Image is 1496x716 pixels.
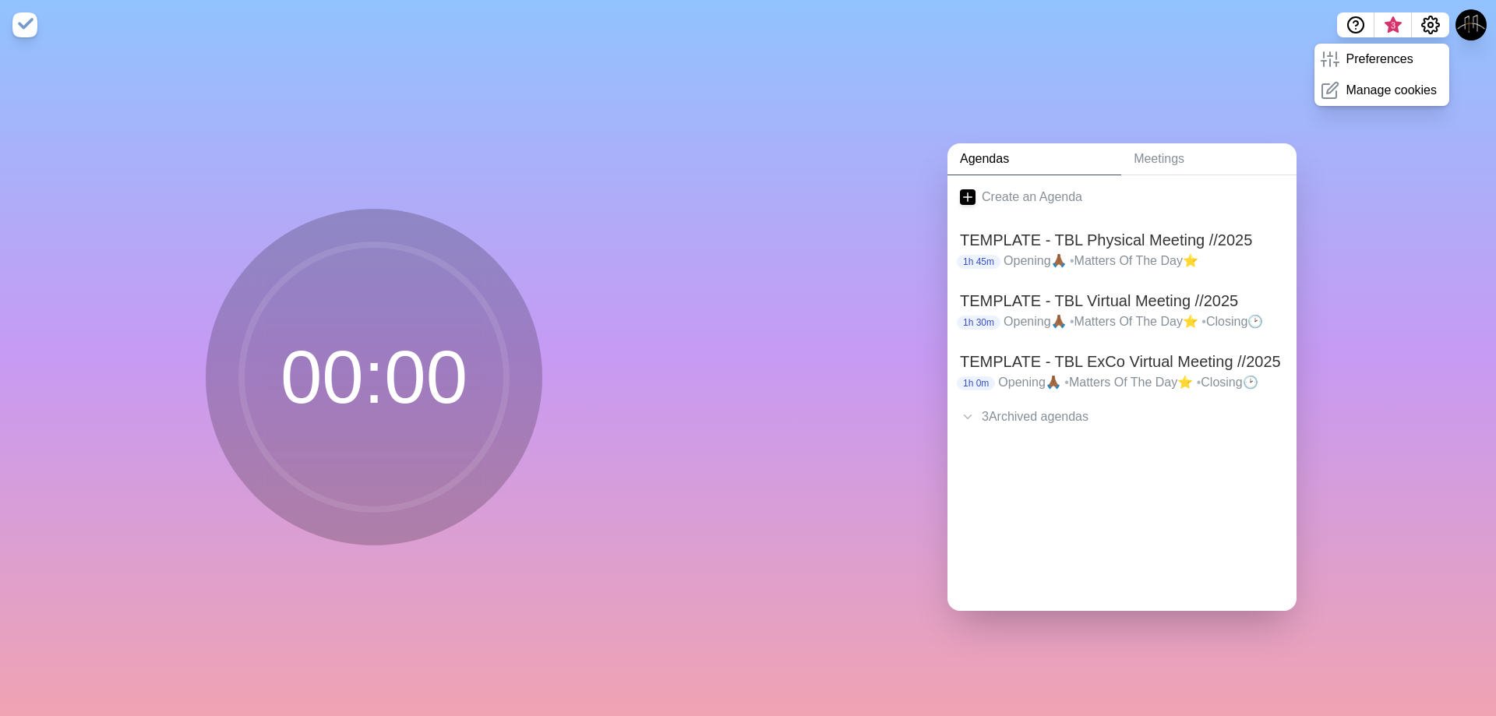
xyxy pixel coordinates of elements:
span: • [1070,315,1074,328]
button: What’s new [1374,12,1412,37]
p: 1h 0m [957,376,995,390]
div: 3 Archived agenda s [947,401,1297,432]
p: Opening🙏🏾 Matters Of The Day⭐ [1004,252,1284,270]
span: 3 [1387,19,1399,32]
div: . [947,432,1297,464]
h2: TEMPLATE - TBL ExCo Virtual Meeting //2025 [960,350,1284,373]
p: Preferences [1346,50,1413,69]
span: • [1064,376,1069,389]
button: Settings [1412,12,1449,37]
a: Meetings [1121,143,1297,175]
a: Agendas [947,143,1121,175]
p: Manage cookies [1346,81,1437,100]
img: timeblocks logo [12,12,37,37]
span: • [1201,315,1206,328]
p: 1h 45m [957,255,1000,269]
h2: TEMPLATE - TBL Physical Meeting //2025 [960,228,1284,252]
h2: TEMPLATE - TBL Virtual Meeting //2025 [960,289,1284,312]
button: Help [1337,12,1374,37]
a: Create an Agenda [947,175,1297,219]
span: • [1197,376,1201,389]
p: Opening🙏🏾 Matters Of The Day⭐ Closing🕑 [998,373,1284,392]
p: 1h 30m [957,316,1000,330]
span: • [1070,254,1074,267]
p: Opening🙏🏾 Matters Of The Day⭐ Closing🕑 [1004,312,1284,331]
